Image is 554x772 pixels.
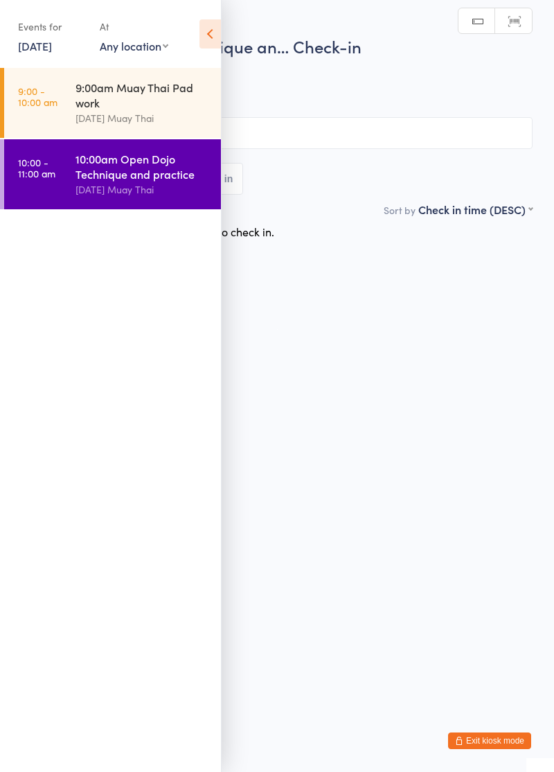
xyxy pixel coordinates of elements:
span: [DATE] Muay Thai [21,92,533,106]
div: Events for [18,15,86,38]
h2: 10:00am Open Dojo Technique an… Check-in [21,35,533,58]
div: [DATE] Muay Thai [75,110,209,126]
div: At [100,15,168,38]
div: Check in time (DESC) [418,202,533,217]
input: Search [21,117,533,149]
div: Any location [100,38,168,53]
button: Exit kiosk mode [448,732,531,749]
span: [DATE] 10:00am [21,64,511,78]
div: [DATE] Muay Thai [75,182,209,198]
a: 10:00 -11:00 am10:00am Open Dojo Technique and practice[DATE] Muay Thai [4,139,221,209]
time: 9:00 - 10:00 am [18,85,57,107]
label: Sort by [384,203,415,217]
a: 9:00 -10:00 am9:00am Muay Thai Pad work[DATE] Muay Thai [4,68,221,138]
div: 9:00am Muay Thai Pad work [75,80,209,110]
span: [DATE] Muay Thai [21,78,511,92]
time: 10:00 - 11:00 am [18,157,55,179]
a: [DATE] [18,38,52,53]
div: 10:00am Open Dojo Technique and practice [75,151,209,182]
